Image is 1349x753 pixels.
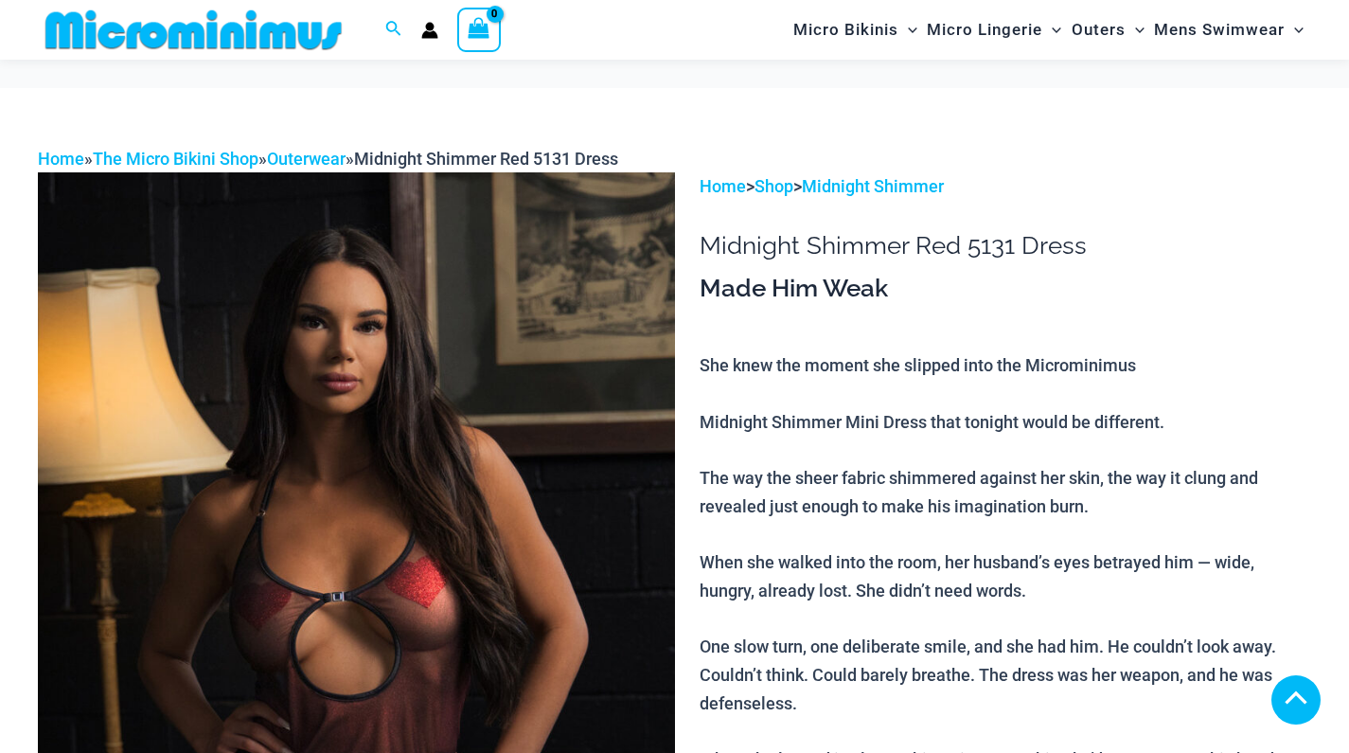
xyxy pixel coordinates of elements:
span: Outers [1072,6,1126,54]
a: Outerwear [267,149,346,169]
a: Account icon link [421,22,438,39]
a: The Micro Bikini Shop [93,149,258,169]
span: Menu Toggle [1042,6,1061,54]
span: Mens Swimwear [1154,6,1285,54]
a: Shop [754,176,793,196]
a: View Shopping Cart, empty [457,8,501,51]
a: Mens SwimwearMenu ToggleMenu Toggle [1149,6,1308,54]
a: Midnight Shimmer [802,176,944,196]
span: Menu Toggle [1126,6,1145,54]
span: » » » [38,149,618,169]
a: Micro LingerieMenu ToggleMenu Toggle [922,6,1066,54]
span: Micro Bikinis [793,6,898,54]
img: MM SHOP LOGO FLAT [38,9,349,51]
a: Search icon link [385,18,402,42]
a: Home [38,149,84,169]
h1: Midnight Shimmer Red 5131 Dress [700,231,1311,260]
a: Micro BikinisMenu ToggleMenu Toggle [789,6,922,54]
span: Micro Lingerie [927,6,1042,54]
span: Midnight Shimmer Red 5131 Dress [354,149,618,169]
p: > > [700,172,1311,201]
a: OutersMenu ToggleMenu Toggle [1067,6,1149,54]
nav: Site Navigation [786,3,1311,57]
span: Menu Toggle [898,6,917,54]
span: Menu Toggle [1285,6,1304,54]
a: Home [700,176,746,196]
h3: Made Him Weak [700,273,1311,305]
